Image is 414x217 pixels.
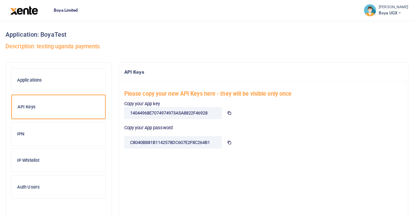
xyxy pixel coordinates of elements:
h6: Applications [17,77,100,83]
img: profile-user [364,4,376,16]
h5: Description: testing uganda payments [5,43,409,50]
h6: IP Whitelist [17,158,100,163]
a: Applications [11,68,106,92]
a: IPN [11,122,106,146]
a: profile-user [PERSON_NAME] Boya UGX [364,4,409,16]
h6: API Keys [17,104,100,110]
a: API Keys [11,95,106,119]
h6: IPN [17,131,100,137]
span: Boya Limited [51,7,80,13]
label: Copy your App password [124,124,173,131]
a: IP Whitelist [11,148,106,172]
a: logo-large logo-large [10,8,38,13]
small: [PERSON_NAME] [379,4,409,10]
a: Auth Users [11,175,106,199]
h6: Auth Users [17,184,100,190]
label: Copy your App key [124,100,160,107]
h5: Please copy your new API Keys here - they will be visible only once [124,91,403,97]
span: Boya UGX [379,10,409,16]
h3: Application: BoyaTest [5,29,409,40]
h4: API Keys [124,68,403,76]
img: logo-large [10,6,38,15]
